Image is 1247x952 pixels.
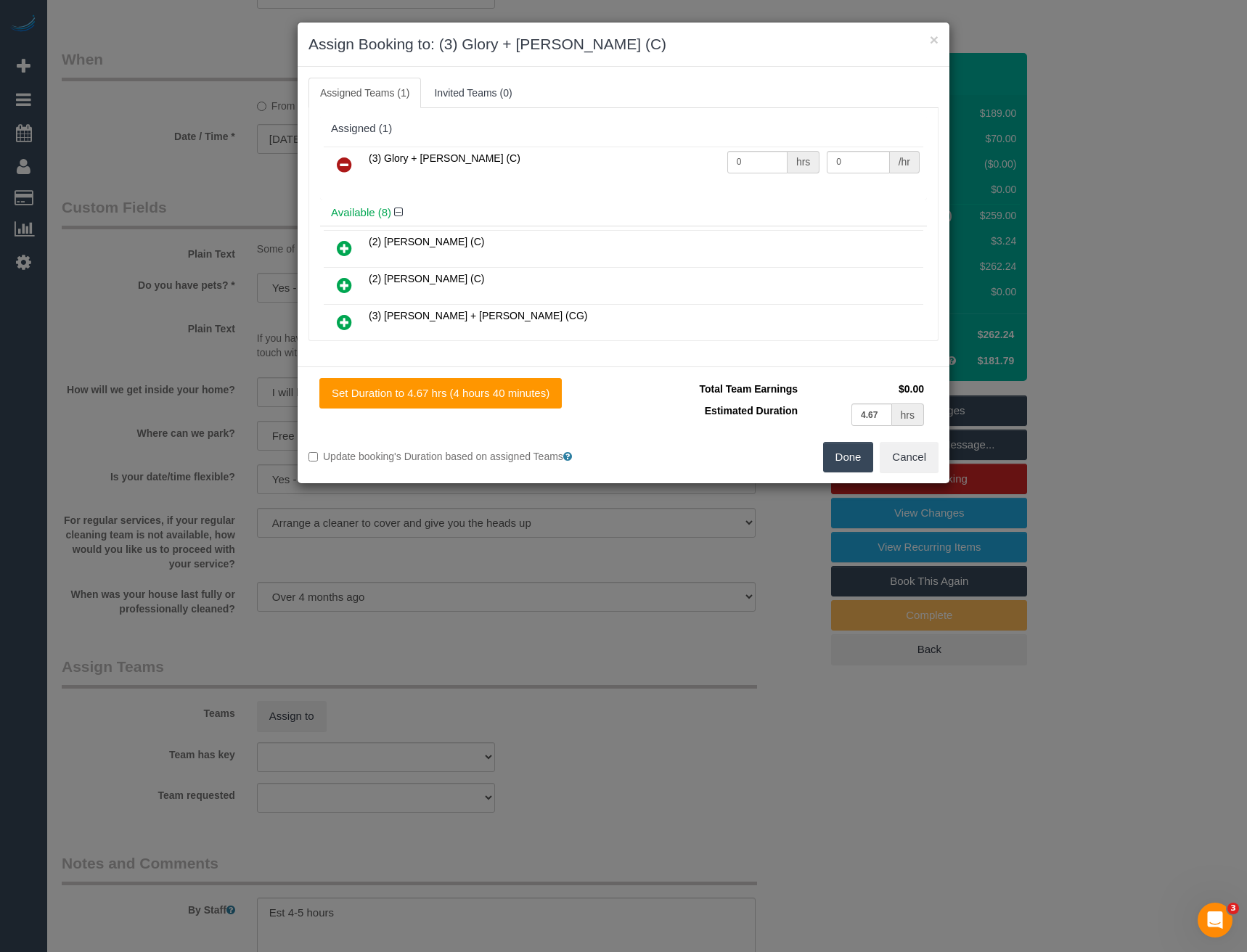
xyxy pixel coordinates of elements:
[308,78,421,108] a: Assigned Teams (1)
[369,273,484,284] span: (2) [PERSON_NAME] (C)
[369,310,587,321] span: (3) [PERSON_NAME] + [PERSON_NAME] (CG)
[369,236,484,247] span: (2) [PERSON_NAME] (C)
[788,151,819,173] div: hrs
[930,32,939,47] button: ×
[331,123,916,135] div: Assigned (1)
[634,378,801,400] td: Total Team Earnings
[823,442,874,472] button: Done
[705,405,798,416] span: Estimated Duration
[1198,903,1232,937] iframe: Intercom live chat
[319,378,562,409] button: Set Duration to 4.67 hrs (4 hours 40 minutes)
[422,78,523,108] a: Invited Teams (0)
[801,378,928,400] td: $0.00
[892,403,924,426] div: hrs
[331,207,916,219] h4: Available (8)
[1227,903,1239,914] span: 3
[369,152,520,164] span: (3) Glory + [PERSON_NAME] (C)
[308,449,613,464] label: Update booking's Duration based on assigned Teams
[308,452,318,461] input: Update booking's Duration based on assigned Teams
[890,151,920,173] div: /hr
[880,442,939,472] button: Cancel
[308,33,939,55] h3: Assign Booking to: (3) Glory + [PERSON_NAME] (C)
